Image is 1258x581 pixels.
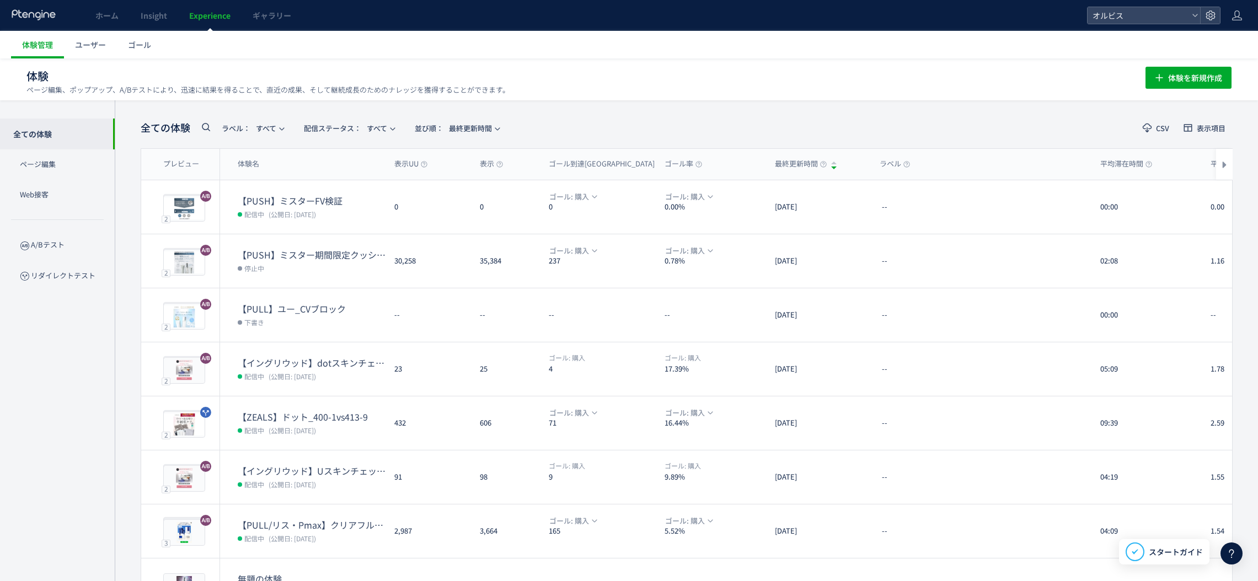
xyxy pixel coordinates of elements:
[162,269,170,277] div: 2
[1168,67,1222,89] span: 体験を新規作成
[665,245,705,257] span: ゴール: 購入
[304,123,361,133] span: 配信ステータス​：
[1091,504,1202,558] div: 04:09
[1136,119,1176,137] button: CSV
[386,396,471,450] div: 432
[665,471,766,482] dt: 9.89%
[166,468,202,489] img: e5f90becee339bd2a60116b97cf621e21757669707593.png
[549,353,585,362] span: 購入
[222,123,250,133] span: ラベル：
[658,191,719,203] button: ゴール: 購入
[244,262,264,273] span: 停止中
[542,407,603,419] button: ゴール: 購入
[244,370,264,381] span: 配信中
[549,245,589,257] span: ゴール: 購入
[665,461,701,470] span: 購入
[164,250,205,275] img: cc75abd3d48aa8f808243533ff0941a81755750401524.jpeg
[471,288,540,342] div: --
[244,208,264,219] span: 配信中
[1100,159,1152,169] span: 平均滞在時間
[238,195,386,207] dt: 【PUSH】ミスターFV検証
[1145,67,1232,89] button: 体験を新規作成
[766,450,871,504] div: [DATE]
[162,377,170,385] div: 2
[766,288,871,342] div: [DATE]
[549,526,656,536] dt: 165
[386,180,471,234] div: 0
[269,209,316,219] span: (公開日: [DATE])
[128,39,151,50] span: ゴール
[269,534,316,543] span: (公開日: [DATE])
[542,515,603,527] button: ゴール: 購入
[549,310,656,320] dt: --
[22,39,53,50] span: 体験管理
[471,234,540,288] div: 35,384
[665,407,705,419] span: ゴール: 購入
[238,357,386,369] dt: 【イングリウッド】dotスキンチェック検証
[665,256,766,266] dt: 0.78%
[244,532,264,544] span: 配信中
[471,342,540,396] div: 25
[775,159,827,169] span: 最終更新時間
[164,304,205,329] img: 334de135c628a3f780958d16351e08c51758175047745.jpeg
[471,180,540,234] div: 0
[658,515,719,527] button: ゴール: 購入
[244,424,264,435] span: 配信中
[141,10,167,21] span: Insight
[549,191,589,203] span: ゴール: 購入
[882,418,887,428] span: --
[665,526,766,536] dt: 5.52%
[1091,180,1202,234] div: 00:00
[882,526,887,536] span: --
[471,450,540,504] div: 98
[1156,125,1169,132] span: CSV
[665,191,705,203] span: ゴール: 購入
[166,522,202,543] img: 7e74b32ea53d229c71de0e2edfefa64b1755773154484.png
[549,515,589,527] span: ゴール: 購入
[238,249,386,261] dt: 【PUSH】ミスター期間限定クッションLP
[471,504,540,558] div: 3,664
[549,256,656,266] dt: 237
[162,485,170,493] div: 2
[882,472,887,482] span: --
[480,159,503,169] span: 表示
[166,360,202,381] img: e5f90becee339bd2a60116b97cf621e21757669707593.png
[1091,234,1202,288] div: 02:08
[189,10,231,21] span: Experience
[386,288,471,342] div: --
[386,504,471,558] div: 2,987
[549,407,589,419] span: ゴール: 購入
[882,256,887,266] span: --
[1091,396,1202,450] div: 09:39
[658,245,719,257] button: ゴール: 購入
[1176,119,1233,137] button: 表示項目
[215,119,290,137] button: ラベル：すべて
[882,202,887,212] span: --
[549,461,585,470] span: 購入
[1197,125,1225,132] span: 表示項目
[141,121,190,135] span: 全ての体験
[665,515,705,527] span: ゴール: 購入
[542,191,603,203] button: ゴール: 購入
[549,159,663,169] span: ゴール到達[GEOGRAPHIC_DATA]
[549,471,656,482] dt: 9
[766,234,871,288] div: [DATE]
[164,412,205,437] img: 25deb656e288668a6f4f9d285640aa131757408470877.jpeg
[665,418,766,428] dt: 16.44%
[95,10,119,21] span: ホーム
[415,123,443,133] span: 並び順：
[238,159,259,169] span: 体験名
[269,372,316,381] span: (公開日: [DATE])
[1091,288,1202,342] div: 00:00
[304,119,387,137] span: すべて
[665,310,766,320] dt: --
[269,480,316,489] span: (公開日: [DATE])
[766,342,871,396] div: [DATE]
[766,504,871,558] div: [DATE]
[882,310,887,320] span: --
[238,411,386,423] dt: 【ZEALS】ドット_400-1vs413-9
[665,363,766,374] dt: 17.39%
[26,85,510,95] p: ページ編集、ポップアップ、A/Bテストにより、迅速に結果を得ることで、直近の成果、そして継続成長のためのナレッジを獲得することができます。
[549,418,656,428] dt: 71
[253,10,291,21] span: ギャラリー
